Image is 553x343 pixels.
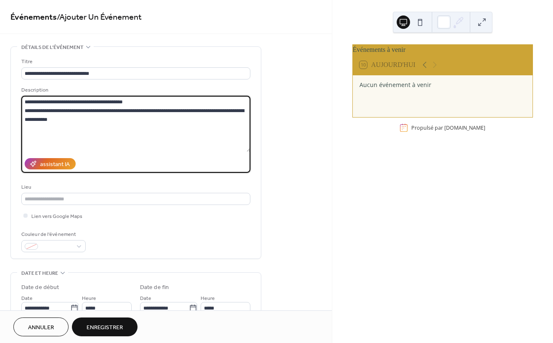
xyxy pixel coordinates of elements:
button: Enregistrer [72,317,138,336]
a: [DOMAIN_NAME] [444,124,485,131]
div: Titre [21,57,249,66]
span: Lien vers Google Maps [31,212,82,221]
span: Heure [82,294,96,303]
div: Date de fin [140,283,169,292]
div: Couleur de l'événement [21,230,84,239]
span: Date [21,294,33,303]
span: / Ajouter Un Événement [57,9,142,26]
span: Enregistrer [87,323,123,332]
span: Heure [201,294,215,303]
div: assistant IA [40,160,70,169]
span: Détails de l’événement [21,43,84,52]
span: Annuler [28,323,54,332]
button: Annuler [13,317,69,336]
div: Propulsé par [411,124,485,131]
a: Événements [10,9,57,26]
div: Lieu [21,183,249,192]
div: Date de début [21,283,59,292]
span: Date et heure [21,269,58,278]
span: Date [140,294,151,303]
div: Événements à venir [353,45,533,55]
button: assistant IA [25,158,76,169]
div: Description [21,86,249,95]
div: Aucun événement à venir [359,80,526,89]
